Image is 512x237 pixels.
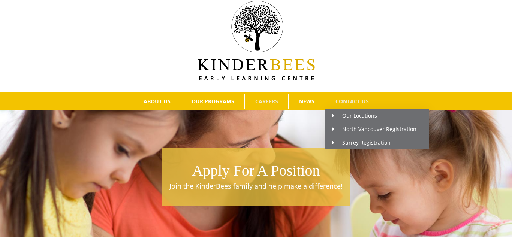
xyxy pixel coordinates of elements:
span: CAREERS [255,99,278,104]
span: ABOUT US [144,99,171,104]
a: ABOUT US [133,94,181,109]
a: Surrey Registration [325,136,429,149]
span: North Vancouver Registration [332,125,416,133]
img: Kinder Bees Logo [198,1,315,80]
span: Our Locations [332,112,377,119]
a: Our Locations [325,109,429,122]
p: Join the KinderBees family and help make a difference! [166,181,346,191]
span: Surrey Registration [332,139,391,146]
nav: Main Menu [11,92,501,110]
a: CAREERS [245,94,288,109]
h1: Apply For A Position [166,160,346,181]
span: NEWS [299,99,314,104]
span: CONTACT US [335,99,369,104]
a: OUR PROGRAMS [181,94,244,109]
a: NEWS [289,94,325,109]
a: North Vancouver Registration [325,122,429,136]
a: CONTACT US [325,94,379,109]
span: OUR PROGRAMS [192,99,234,104]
